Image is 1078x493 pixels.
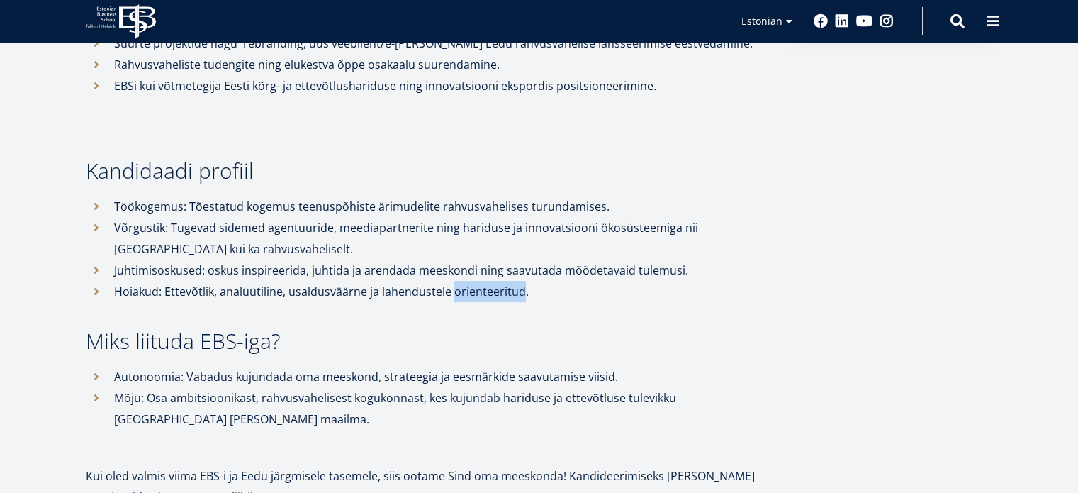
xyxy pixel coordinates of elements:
li: Võrgustik: Tugevad sidemed agentuuride, meediapartnerite ning hariduse ja innovatsiooni ökosüstee... [86,217,759,260]
li: Töökogemus: Tõestatud kogemus teenuspõhiste ärimudelite rahvusvahelises turundamises. [86,196,759,217]
h3: Miks liituda EBS-iga? [86,331,759,352]
a: Facebook [814,14,828,28]
li: Rahvusvaheliste tudengite ning elukestva õppe osakaalu suurendamine. [86,54,759,75]
li: Suurte projektide nagu rebränding, uus veebileht/e-[PERSON_NAME] Eedu rahvusvahelise lansseerimis... [86,33,759,54]
li: Autonoomia: Vabadus kujundada oma meeskond, strateegia ja eesmärkide saavutamise viisid. [86,366,759,387]
li: Juhtimisoskused: oskus inspireerida, juhtida ja arendada meeskondi ning saavutada mõõdetavaid tul... [86,260,759,281]
a: Youtube [856,14,872,28]
h3: Kandidaadi profiil [86,160,759,182]
li: Hoiakud: Ettevõtlik, analüütiline, usaldusväärne ja lahendustele orienteeritud. [86,281,759,302]
li: Mõju: Osa ambitsioonikast, rahvusvahelisest kogukonnast, kes kujundab hariduse ja ettevõtluse tul... [86,387,759,430]
a: Instagram [880,14,894,28]
a: Linkedin [835,14,849,28]
li: EBSi kui võtmetegija Eesti kõrg- ja ettevõtlushariduse ning innovatsiooni ekspordis positsioneeri... [86,75,759,96]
